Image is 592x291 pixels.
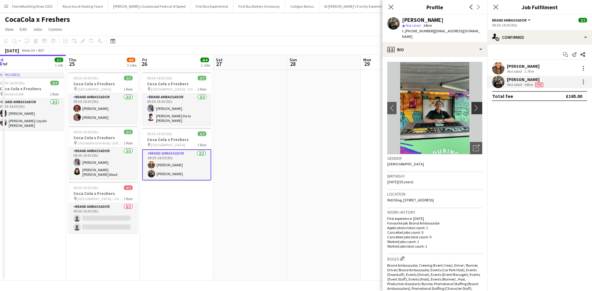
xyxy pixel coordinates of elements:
[2,25,16,33] a: View
[142,128,211,180] app-job-card: 09:30-14:30 (5h)2/2Coca Cola x Freshers [GEOGRAPHIC_DATA]1 RoleBrand Ambassador2/209:30-14:30 (5h...
[50,92,59,96] span: 1 Role
[73,76,98,80] span: 09:30-14:30 (5h)
[127,63,137,67] div: 3 Jobs
[198,131,206,136] span: 2/2
[487,30,592,45] div: Confirmed
[523,82,534,87] div: 34km
[200,58,209,62] span: 4/4
[387,180,413,184] span: [DATE] (55 years)
[507,82,523,87] div: Not rated
[124,196,133,201] span: 1 Role
[77,87,111,91] span: [GEOGRAPHIC_DATA]
[17,25,29,33] a: Edit
[507,63,540,69] div: [PERSON_NAME]
[73,130,98,134] span: 09:30-14:30 (5h)
[68,126,138,179] app-job-card: 09:30-14:30 (5h)2/2Coca Cola x Freshers Chichester Univeristy -[GEOGRAPHIC_DATA] BAX1 RoleBrand A...
[382,3,487,11] h3: Profile
[147,131,172,136] span: 09:30-14:30 (5h)
[127,58,135,62] span: 4/6
[387,221,482,225] p: Favourite job: Brand Ambassador
[387,244,482,249] p: Worked jobs total count: 1
[191,0,233,12] button: First Bus Experiential
[142,57,147,63] span: Fri
[197,143,206,147] span: 1 Role
[73,185,98,190] span: 09:30-14:30 (5h)
[387,62,482,154] img: Crew avatar or photo
[387,173,482,179] h3: Birthday
[124,87,133,91] span: 1 Role
[142,149,211,180] app-card-role: Brand Ambassador2/209:30-14:30 (5h)[PERSON_NAME][PERSON_NAME]
[58,0,108,12] button: Royal Ascot Hosting Team
[387,225,482,230] p: Applications total count: 1
[68,203,138,233] app-card-role: Brand Ambassador0/209:30-14:30 (5h)
[5,15,70,24] h1: CocaCola x Freshers
[233,0,285,12] button: First Bus Bakery Giveaway
[20,48,36,53] span: Week 39
[387,255,482,262] h3: Roles
[68,148,138,179] app-card-role: Brand Ambassador2/209:30-14:30 (5h)[PERSON_NAME][PERSON_NAME] [PERSON_NAME] Abad
[216,57,223,63] span: Sat
[523,69,535,74] div: 2.7km
[5,26,14,32] span: View
[387,191,482,197] h3: Location
[68,57,76,63] span: Thu
[68,72,138,123] app-job-card: 09:30-14:30 (5h)2/2Coca Cola x Freshers [GEOGRAPHIC_DATA]1 RoleBrand Ambassador2/209:30-14:30 (5h...
[215,60,223,67] span: 27
[198,76,206,80] span: 2/2
[68,81,138,87] h3: Coca Cola x Freshers
[492,18,532,22] button: Brand Ambassador
[142,72,211,125] app-job-card: 09:30-14:30 (5h)2/2Coca Cola x Freshers [GEOGRAPHIC_DATA] - Chi Site BAX1 RoleBrand Ambassador2/2...
[387,156,482,161] h3: Gender
[387,209,482,215] h3: Work history
[201,63,210,67] div: 2 Jobs
[578,18,587,22] span: 2/2
[285,0,319,12] button: Culligan Bonus
[48,26,62,32] span: Comms
[319,0,402,12] button: St [PERSON_NAME]'s Family Experiential Event
[151,143,185,147] span: [GEOGRAPHIC_DATA]
[387,162,424,166] span: [DEMOGRAPHIC_DATA]
[55,63,63,67] div: 1 Job
[387,216,482,221] p: First experience: [DATE]
[50,81,59,85] span: 2/2
[402,29,434,33] span: t. [PHONE_NUMBER]
[535,83,543,87] span: Fee
[68,182,138,233] app-job-card: 09:30-14:30 (5h)0/2Coca Cola x Freshers [GEOGRAPHIC_DATA] - Chi Site NUS1 RoleBrand Ambassador0/2...
[77,196,124,201] span: [GEOGRAPHIC_DATA] - Chi Site NUS
[55,58,63,62] span: 2/2
[363,57,371,63] span: Mon
[5,47,19,54] div: [DATE]
[147,76,172,80] span: 09:30-14:30 (5h)
[38,48,44,53] div: BST
[142,81,211,87] h3: Coca Cola x Freshers
[68,94,138,123] app-card-role: Brand Ambassador2/209:30-14:30 (5h)[PERSON_NAME][PERSON_NAME]
[492,23,587,27] div: 09:30-14:30 (5h)
[289,60,297,67] span: 28
[141,60,147,67] span: 26
[31,25,45,33] a: Jobs
[124,185,133,190] span: 0/2
[534,82,545,87] div: Crew has different fees then in role
[387,235,482,239] p: Cancelled jobs total count: 0
[387,239,482,244] p: Worked jobs count: 1
[68,191,138,196] h3: Coca Cola x Freshers
[142,137,211,142] h3: Coca Cola x Freshers
[151,87,197,91] span: [GEOGRAPHIC_DATA] - Chi Site BAX
[46,25,65,33] a: Comms
[387,198,434,202] span: Wd250ag, [STREET_ADDRESS]
[487,3,592,11] h3: Job Fulfilment
[108,0,191,12] button: [PERSON_NAME] x Goodwood Festival of Speed
[124,76,133,80] span: 2/2
[382,42,487,57] div: Bio
[422,23,433,28] span: 34km
[33,26,42,32] span: Jobs
[362,60,371,67] span: 29
[290,57,297,63] span: Sun
[197,87,206,91] span: 1 Role
[124,130,133,134] span: 2/2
